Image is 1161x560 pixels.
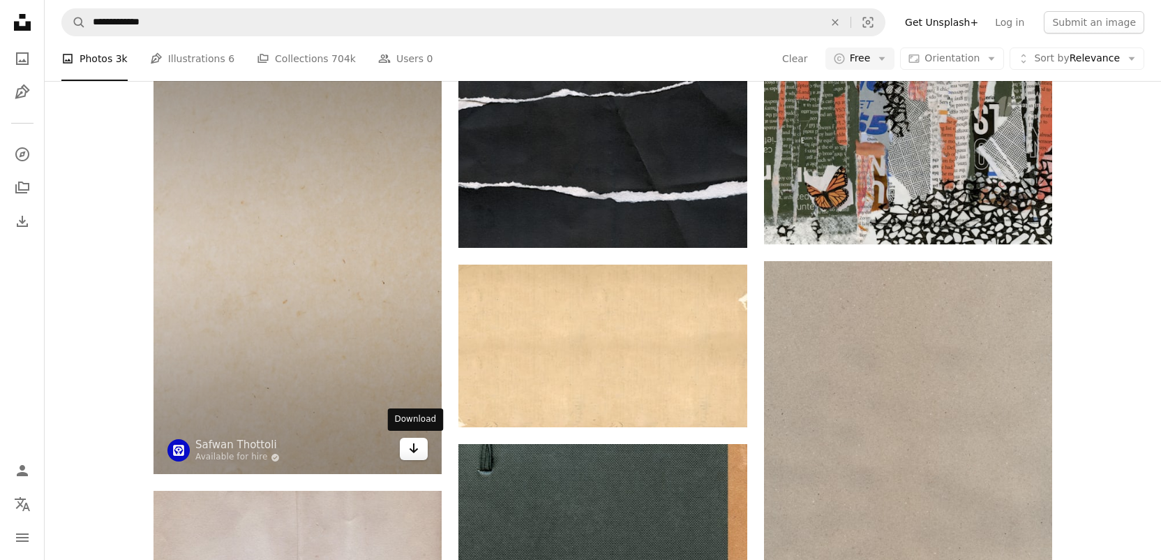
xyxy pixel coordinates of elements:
a: Illustrations 6 [150,36,234,81]
a: Photos [8,45,36,73]
a: Log in / Sign up [8,457,36,485]
button: Clear [820,9,851,36]
button: Search Unsplash [62,9,86,36]
a: Home — Unsplash [8,8,36,39]
button: Sort byRelevance [1010,47,1144,70]
img: Go to Safwan Thottoli's profile [167,439,190,462]
a: a small bird sitting on top of a piece of paper [153,251,442,264]
span: Orientation [924,52,980,64]
a: Available for hire [195,452,280,463]
button: Menu [8,524,36,552]
a: Get Unsplash+ [897,11,987,34]
a: Collections [8,174,36,202]
span: Relevance [1034,52,1120,66]
span: 6 [228,51,234,66]
span: 704k [331,51,356,66]
img: a small bird sitting on top of a piece of paper [153,41,442,474]
div: Download [388,408,444,431]
a: Illustrations [8,78,36,106]
span: 0 [427,51,433,66]
button: Language [8,490,36,518]
button: Orientation [900,47,1004,70]
a: Download [400,438,428,460]
button: Submit an image [1044,11,1144,34]
button: Free [825,47,895,70]
a: brown and black concrete floor [764,441,1052,454]
a: Download History [8,207,36,235]
span: Free [850,52,871,66]
span: Sort by [1034,52,1069,64]
form: Find visuals sitewide [61,8,885,36]
button: Clear [781,47,809,70]
a: Collections 704k [257,36,356,81]
a: an old piece of paper with torn edges [458,339,747,352]
img: an old piece of paper with torn edges [458,265,747,427]
a: Users 0 [378,36,433,81]
a: Safwan Thottoli [195,438,280,452]
a: Explore [8,140,36,168]
a: Log in [987,11,1033,34]
button: Visual search [851,9,885,36]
